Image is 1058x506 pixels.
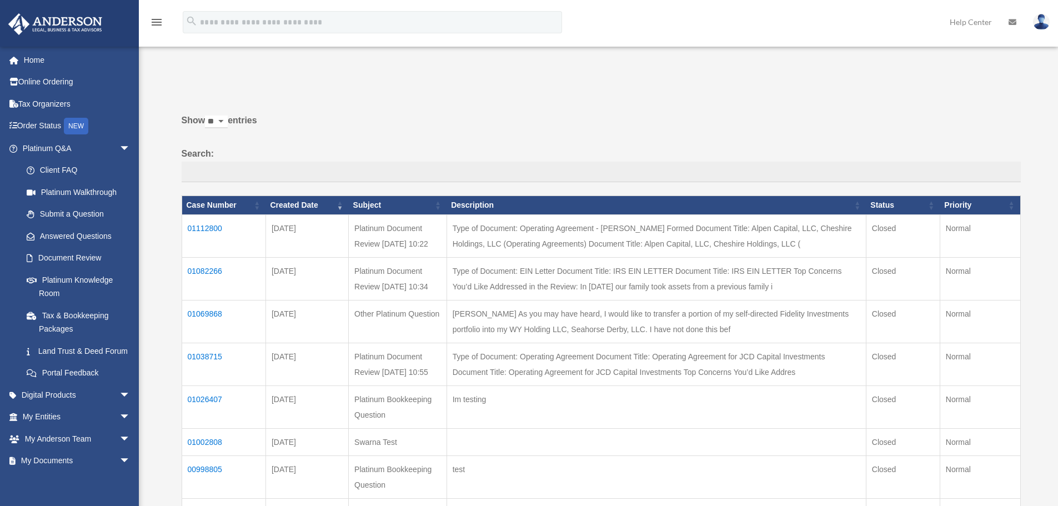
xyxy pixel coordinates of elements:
[349,428,447,455] td: Swarna Test
[866,257,940,300] td: Closed
[447,214,866,257] td: Type of Document: Operating Agreement - [PERSON_NAME] Formed Document Title: Alpen Capital, LLC, ...
[205,116,228,128] select: Showentries
[940,214,1020,257] td: Normal
[182,300,265,343] td: 01069868
[16,304,142,340] a: Tax & Bookkeeping Packages
[447,343,866,385] td: Type of Document: Operating Agreement Document Title: Operating Agreement for JCD Capital Investm...
[940,385,1020,428] td: Normal
[940,196,1020,215] th: Priority: activate to sort column ascending
[8,384,147,406] a: Digital Productsarrow_drop_down
[5,13,106,35] img: Anderson Advisors Platinum Portal
[119,428,142,450] span: arrow_drop_down
[265,214,348,257] td: [DATE]
[447,300,866,343] td: [PERSON_NAME] As you may have heard, I would like to transfer a portion of my self-directed Fidel...
[866,428,940,455] td: Closed
[8,406,147,428] a: My Entitiesarrow_drop_down
[447,385,866,428] td: Im testing
[447,196,866,215] th: Description: activate to sort column ascending
[8,71,147,93] a: Online Ordering
[8,93,147,115] a: Tax Organizers
[349,300,447,343] td: Other Platinum Question
[940,343,1020,385] td: Normal
[265,257,348,300] td: [DATE]
[447,257,866,300] td: Type of Document: EIN Letter Document Title: IRS EIN LETTER Document Title: IRS EIN LETTER Top Co...
[349,257,447,300] td: Platinum Document Review [DATE] 10:34
[349,196,447,215] th: Subject: activate to sort column ascending
[8,137,142,159] a: Platinum Q&Aarrow_drop_down
[182,455,265,498] td: 00998805
[940,455,1020,498] td: Normal
[866,455,940,498] td: Closed
[265,343,348,385] td: [DATE]
[182,257,265,300] td: 01082266
[447,455,866,498] td: test
[182,385,265,428] td: 01026407
[16,340,142,362] a: Land Trust & Deed Forum
[866,385,940,428] td: Closed
[182,428,265,455] td: 01002808
[16,181,142,203] a: Platinum Walkthrough
[265,385,348,428] td: [DATE]
[8,115,147,138] a: Order StatusNEW
[866,214,940,257] td: Closed
[8,49,147,71] a: Home
[182,343,265,385] td: 01038715
[866,343,940,385] td: Closed
[866,300,940,343] td: Closed
[265,196,348,215] th: Created Date: activate to sort column ascending
[64,118,88,134] div: NEW
[182,196,265,215] th: Case Number: activate to sort column ascending
[8,428,147,450] a: My Anderson Teamarrow_drop_down
[8,450,147,472] a: My Documentsarrow_drop_down
[119,406,142,429] span: arrow_drop_down
[182,214,265,257] td: 01112800
[150,19,163,29] a: menu
[940,300,1020,343] td: Normal
[16,225,136,247] a: Answered Questions
[150,16,163,29] i: menu
[265,455,348,498] td: [DATE]
[119,384,142,407] span: arrow_drop_down
[16,203,142,226] a: Submit a Question
[1033,14,1050,30] img: User Pic
[119,450,142,473] span: arrow_drop_down
[349,455,447,498] td: Platinum Bookkeeping Question
[185,15,198,27] i: search
[349,214,447,257] td: Platinum Document Review [DATE] 10:22
[182,162,1021,183] input: Search:
[182,113,1021,139] label: Show entries
[16,362,142,384] a: Portal Feedback
[349,343,447,385] td: Platinum Document Review [DATE] 10:55
[940,257,1020,300] td: Normal
[265,300,348,343] td: [DATE]
[265,428,348,455] td: [DATE]
[16,247,142,269] a: Document Review
[866,196,940,215] th: Status: activate to sort column ascending
[16,269,142,304] a: Platinum Knowledge Room
[119,137,142,160] span: arrow_drop_down
[16,159,142,182] a: Client FAQ
[349,385,447,428] td: Platinum Bookkeeping Question
[182,146,1021,183] label: Search:
[940,428,1020,455] td: Normal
